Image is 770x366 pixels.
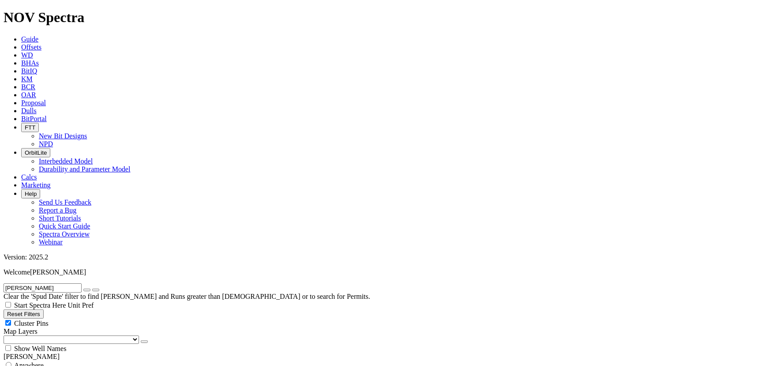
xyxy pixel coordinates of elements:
a: Interbedded Model [39,157,93,165]
a: Proposal [21,99,46,107]
a: Spectra Overview [39,230,90,238]
input: Search [4,283,82,293]
span: Help [25,191,37,197]
span: FTT [25,124,35,131]
a: Webinar [39,238,63,246]
a: Dulls [21,107,37,114]
a: Report a Bug [39,206,76,214]
a: Marketing [21,181,51,189]
a: Offsets [21,43,41,51]
span: Unit Pref [68,301,94,309]
a: BitPortal [21,115,47,122]
input: Start Spectra Here [5,302,11,308]
a: BHAs [21,59,39,67]
span: Map Layers [4,328,38,335]
button: OrbitLite [21,148,50,157]
div: Version: 2025.2 [4,253,766,261]
a: Guide [21,35,38,43]
a: Short Tutorials [39,214,81,222]
a: OAR [21,91,36,99]
p: Welcome [4,268,766,276]
a: New Bit Designs [39,132,87,140]
a: Durability and Parameter Model [39,165,131,173]
span: [PERSON_NAME] [30,268,86,276]
button: FTT [21,123,39,132]
a: BCR [21,83,35,91]
a: NPD [39,140,53,148]
span: OrbitLite [25,149,47,156]
div: [PERSON_NAME] [4,353,766,361]
a: Send Us Feedback [39,198,91,206]
a: BitIQ [21,67,37,75]
h1: NOV Spectra [4,9,766,26]
a: WD [21,51,33,59]
span: Start Spectra Here [14,301,66,309]
button: Help [21,189,40,198]
span: Show Well Names [14,345,66,352]
a: KM [21,75,33,83]
a: Quick Start Guide [39,222,90,230]
a: Calcs [21,173,37,181]
span: Cluster Pins [14,320,49,327]
span: Clear the 'Spud Date' filter to find [PERSON_NAME] and Runs greater than [DEMOGRAPHIC_DATA] or to... [4,293,370,300]
button: Reset Filters [4,309,44,319]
